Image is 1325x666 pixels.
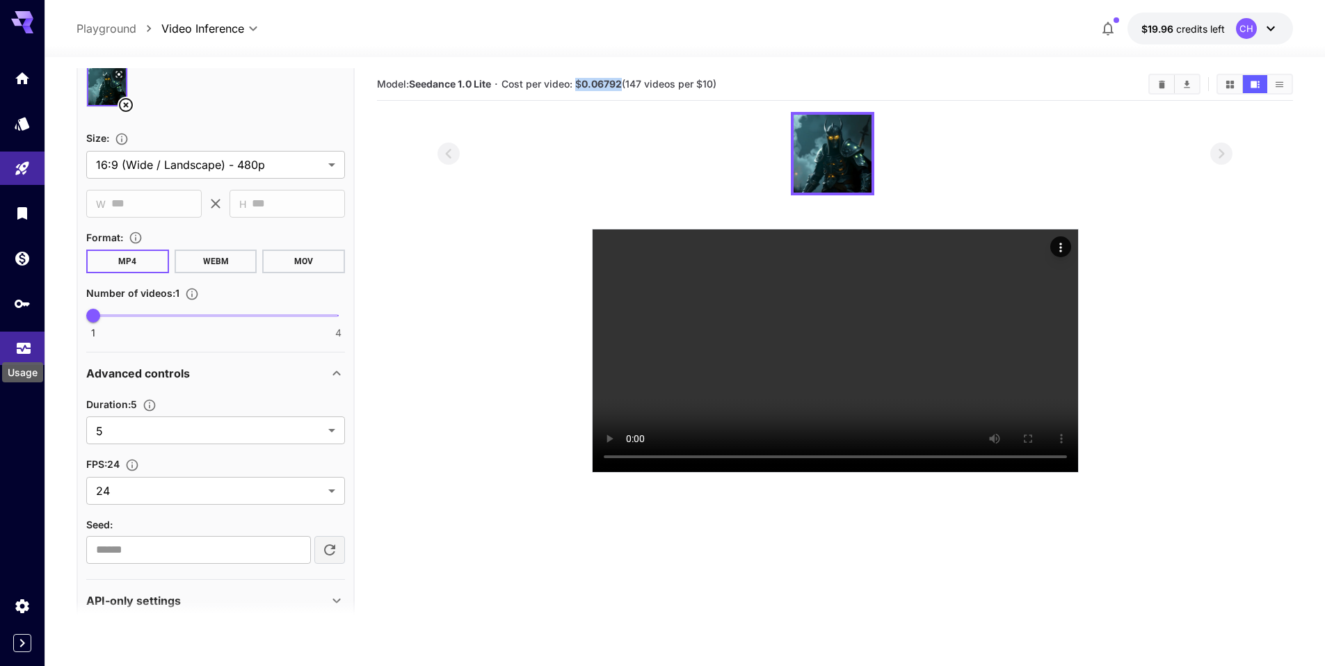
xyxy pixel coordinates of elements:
[1127,13,1293,44] button: $19.9586CH
[377,78,491,90] span: Model:
[86,232,123,243] span: Format :
[86,458,120,470] span: FPS : 24
[175,250,257,273] button: WEBM
[14,250,31,267] div: Wallet
[1141,23,1176,35] span: $19.96
[335,326,342,340] span: 4
[86,250,169,273] button: MP4
[1176,23,1225,35] span: credits left
[91,326,95,340] span: 1
[109,132,134,146] button: Adjust the dimensions of the generated image by specifying its width and height in pixels, or sel...
[96,196,106,212] span: W
[86,132,109,144] span: Size :
[1267,75,1292,93] button: Show videos in list view
[123,231,148,245] button: Choose the file format for the output video.
[120,458,145,472] button: Set the fps
[1150,75,1174,93] button: Clear videos
[1216,74,1293,95] div: Show videos in grid viewShow videos in video viewShow videos in list view
[179,287,204,301] button: Specify how many videos to generate in a single request. Each video generation will be charged se...
[409,78,491,90] b: Seedance 1.0 Lite
[137,398,162,412] button: Set the number of duration
[14,204,31,222] div: Library
[1050,236,1071,257] div: Actions
[1243,75,1267,93] button: Show videos in video view
[1148,74,1200,95] div: Clear videosDownload All
[96,482,323,499] span: 24
[1218,75,1242,93] button: Show videos in grid view
[1175,75,1199,93] button: Download All
[96,423,323,439] span: 5
[262,250,345,273] button: MOV
[86,519,113,530] span: Seed :
[161,20,244,37] span: Video Inference
[495,76,498,92] p: ·
[15,339,32,356] div: Usage
[2,362,43,382] div: Usage
[86,365,190,382] p: Advanced controls
[239,196,246,212] span: H
[501,78,716,90] span: Cost per video: $ (147 videos per $10)
[77,20,161,37] nav: breadcrumb
[86,357,345,390] div: Advanced controls
[14,160,31,177] div: Playground
[794,115,872,193] img: U3GSVwAAAAZJREFUAwDQWXcN7ZRURAAAAABJRU5ErkJggg==
[86,398,137,410] span: Duration : 5
[86,584,345,617] div: API-only settings
[1255,599,1325,666] iframe: Chat Widget
[14,70,31,87] div: Home
[14,115,31,132] div: Models
[14,295,31,312] div: API Keys
[86,592,181,609] p: API-only settings
[1141,22,1225,36] div: $19.9586
[77,20,136,37] a: Playground
[1236,18,1257,39] div: CH
[96,156,323,173] span: 16:9 (Wide / Landscape) - 480p
[581,78,622,90] b: 0.06792
[14,597,31,615] div: Settings
[13,634,31,652] button: Expand sidebar
[86,287,179,299] span: Number of videos : 1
